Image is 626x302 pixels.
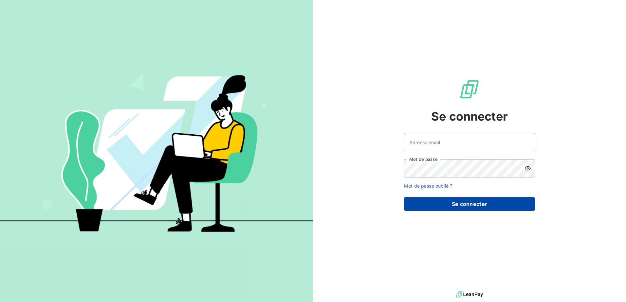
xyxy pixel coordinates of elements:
[456,290,483,299] img: logo
[404,197,535,211] button: Se connecter
[459,79,480,100] img: Logo LeanPay
[404,133,535,151] input: placeholder
[431,108,508,125] span: Se connecter
[404,183,452,189] a: Mot de passe oublié ?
